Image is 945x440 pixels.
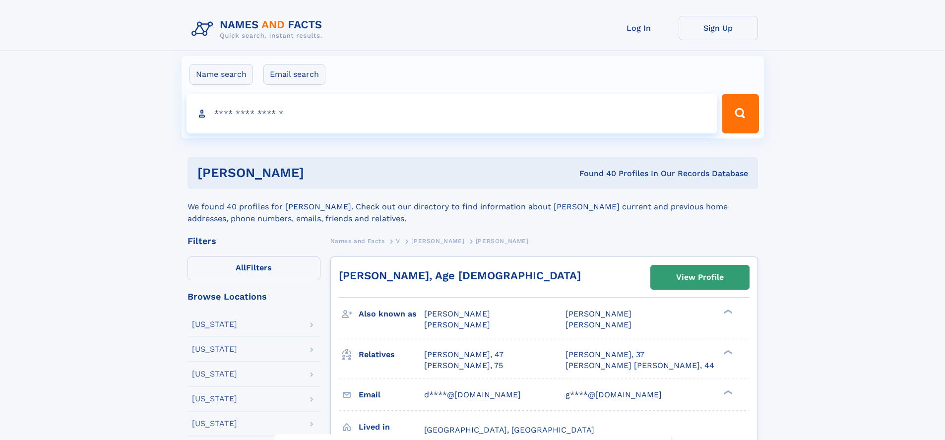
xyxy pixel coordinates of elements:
span: [PERSON_NAME] [566,309,631,318]
span: All [236,263,246,272]
input: search input [187,94,718,133]
span: [PERSON_NAME] [476,238,529,245]
a: [PERSON_NAME] [PERSON_NAME], 44 [566,360,714,371]
div: View Profile [676,266,724,289]
div: Browse Locations [188,292,320,301]
a: V [396,235,400,247]
div: [US_STATE] [192,420,237,428]
div: [US_STATE] [192,320,237,328]
div: [US_STATE] [192,395,237,403]
h3: Lived in [359,419,424,436]
span: [GEOGRAPHIC_DATA], [GEOGRAPHIC_DATA] [424,425,594,435]
a: [PERSON_NAME], Age [DEMOGRAPHIC_DATA] [339,269,581,282]
div: ❯ [721,389,733,395]
a: Sign Up [679,16,758,40]
span: [PERSON_NAME] [566,320,631,329]
span: [PERSON_NAME] [411,238,464,245]
div: ❯ [721,349,733,355]
a: View Profile [651,265,749,289]
a: [PERSON_NAME], 47 [424,349,504,360]
h3: Also known as [359,306,424,322]
div: Filters [188,237,320,246]
span: [PERSON_NAME] [424,320,490,329]
label: Name search [189,64,253,85]
h3: Relatives [359,346,424,363]
label: Email search [263,64,325,85]
button: Search Button [722,94,758,133]
a: [PERSON_NAME], 75 [424,360,503,371]
div: Found 40 Profiles In Our Records Database [441,168,748,179]
div: [US_STATE] [192,370,237,378]
div: We found 40 profiles for [PERSON_NAME]. Check out our directory to find information about [PERSON... [188,189,758,225]
a: [PERSON_NAME], 37 [566,349,644,360]
div: ❯ [721,309,733,315]
a: Names and Facts [330,235,385,247]
label: Filters [188,256,320,280]
a: Log In [599,16,679,40]
span: [PERSON_NAME] [424,309,490,318]
h3: Email [359,386,424,403]
span: V [396,238,400,245]
div: [US_STATE] [192,345,237,353]
a: [PERSON_NAME] [411,235,464,247]
h1: [PERSON_NAME] [197,167,442,179]
img: Logo Names and Facts [188,16,330,43]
